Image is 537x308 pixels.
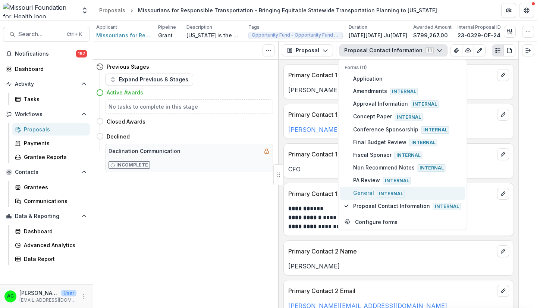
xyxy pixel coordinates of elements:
button: Toggle View Cancelled Tasks [263,44,274,56]
p: Primary Contact 1 Email [288,110,494,119]
span: Proposal Contact Information [353,202,461,210]
div: Proposals [24,125,84,133]
p: Internal Proposal ID [458,24,501,31]
p: 23-0329-OF-24 [458,31,500,39]
a: Advanced Analytics [12,239,90,251]
span: Internal [433,203,461,210]
button: edit [497,245,509,257]
p: [PERSON_NAME] [19,289,58,297]
span: Workflows [15,111,78,118]
span: Internal [418,164,446,172]
h4: Active Awards [107,88,143,96]
span: Data & Reporting [15,213,78,220]
a: Missourians for Responsible Transportation [96,31,152,39]
p: Primary Contact 2 Email [288,286,494,295]
button: Expand Previous 8 Stages [105,74,193,85]
a: Data Report [12,253,90,265]
div: Tasks [24,95,84,103]
p: Applicant [96,24,117,31]
h4: Closed Awards [107,118,145,125]
p: Forms (11) [345,64,461,71]
a: Dashboard [3,63,90,75]
span: Approval Information [353,100,461,108]
p: [US_STATE] is the most populous of only seven US states lacking a statewide planning document to ... [186,31,242,39]
span: Internal [421,126,449,134]
div: Ctrl + K [65,30,84,38]
p: Primary Contact 2 Name [288,247,494,256]
span: Notifications [15,51,76,57]
button: Expand right [522,44,534,56]
p: User [61,290,76,296]
span: General [353,189,461,197]
a: Payments [12,137,90,149]
p: Description [186,24,212,31]
button: View Attached Files [450,44,462,56]
p: [DATE][DATE] Ju[DATE] [349,31,407,39]
h5: No tasks to complete in this stage [109,103,270,111]
span: 167 [76,50,87,57]
button: More [79,292,88,301]
a: Grantees [12,181,90,193]
span: Conference Sponsorship [353,125,461,134]
a: Dashboard [12,225,90,237]
span: Internal [409,139,437,146]
p: Primary Contact 1 Metadata [288,189,494,198]
button: edit [497,285,509,297]
button: Partners [501,3,516,18]
span: Search... [18,31,62,38]
p: $799,267.00 [413,31,448,39]
div: Dashboard [15,65,84,73]
p: Pipeline [158,24,176,31]
div: Payments [24,139,84,147]
p: CFO [288,165,509,174]
a: Tasks [12,93,90,105]
p: [PERSON_NAME] [288,262,509,271]
span: Application [353,75,461,83]
span: Contacts [15,169,78,175]
div: Grantee Reports [24,153,84,161]
button: Plaintext view [492,44,504,56]
p: Incomplete [116,162,148,168]
button: Proposal [282,44,333,56]
div: Advanced Analytics [24,241,84,249]
p: Awarded Amount [413,24,452,31]
div: Proposals [99,6,125,14]
span: Fiscal Sponsor [353,151,461,159]
a: Communications [12,195,90,207]
div: Alyssa Curran [7,294,14,299]
button: edit [497,148,509,160]
a: Proposals [12,123,90,136]
button: Edit as form [474,44,486,56]
p: [EMAIL_ADDRESS][DOMAIN_NAME] [19,297,76,304]
a: Grantee Reports [12,151,90,163]
p: Grant [158,31,173,39]
span: Final Budget Review [353,138,461,146]
span: Internal [383,177,411,184]
div: Communications [24,197,84,205]
button: Open Workflows [3,108,90,120]
span: Internal [390,88,418,95]
p: Primary Contact 1 Title [288,150,494,159]
div: Missourians for Responsible Transportation - Bringing Equitable Statewide Transportation Planning... [138,6,437,14]
p: Primary Contact 1 Name [288,71,494,80]
p: Duration [349,24,367,31]
div: Data Report [24,255,84,263]
button: Proposal Contact Information11 [339,44,447,56]
h5: Declination Communication [109,147,180,155]
img: Missouri Foundation for Health logo [3,3,76,18]
button: Get Help [519,3,534,18]
button: edit [497,109,509,121]
span: Non Recommend Notes [353,164,461,172]
button: Open Contacts [3,166,90,178]
p: [PERSON_NAME] [288,85,509,94]
span: PA Review [353,176,461,184]
button: Search... [3,27,90,42]
span: Concept Paper [353,112,461,121]
span: Amendments [353,87,461,95]
button: Open Activity [3,78,90,90]
h4: Previous Stages [107,63,149,71]
nav: breadcrumb [96,5,440,16]
div: Dashboard [24,227,84,235]
a: [PERSON_NAME][EMAIL_ADDRESS][DOMAIN_NAME] [288,126,447,133]
span: Internal [377,190,405,197]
